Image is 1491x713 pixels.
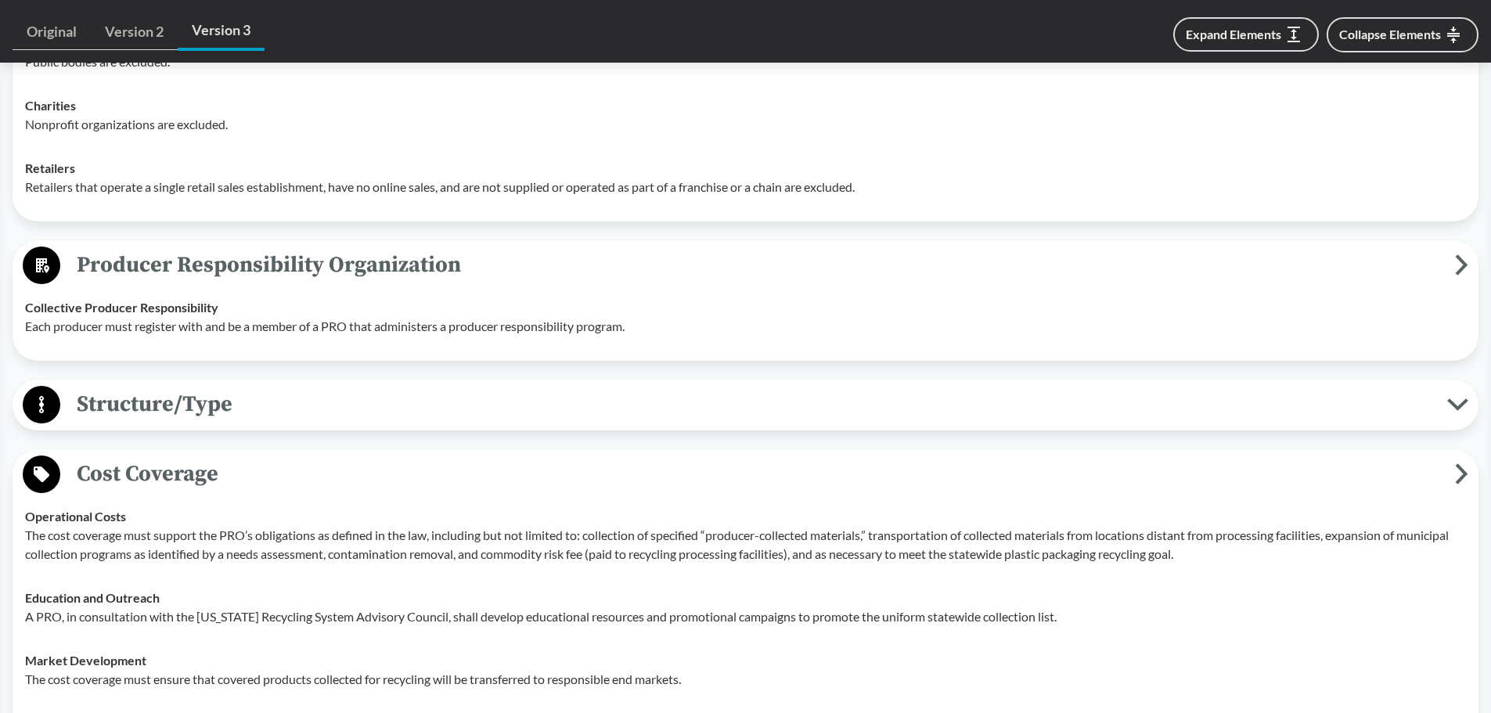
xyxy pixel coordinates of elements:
span: Cost Coverage [60,456,1455,492]
p: Nonprofit organizations are excluded. [25,115,1466,134]
button: Structure/Type [18,385,1473,425]
p: The cost coverage must ensure that covered products collected for recycling will be transferred t... [25,670,1466,689]
p: The cost coverage must support the PRO’s obligations as defined in the law, including but not lim... [25,526,1466,564]
strong: Market Development [25,653,146,668]
button: Producer Responsibility Organization [18,246,1473,286]
button: Cost Coverage [18,455,1473,495]
p: A PRO, in consultation with the [US_STATE] Recycling System Advisory Council, shall develop educa... [25,607,1466,626]
a: Original [13,14,91,50]
button: Collapse Elements [1327,17,1478,52]
strong: Education and Outreach [25,590,160,605]
strong: Collective Producer Responsibility [25,300,218,315]
button: Expand Elements [1173,17,1319,52]
strong: Charities [25,98,76,113]
strong: Operational Costs [25,509,126,524]
a: Version 3 [178,13,265,51]
p: Retailers that operate a single retail sales establishment, have no online sales, and are not sup... [25,178,1466,196]
span: Structure/Type [60,387,1447,422]
strong: Retailers [25,160,75,175]
span: Producer Responsibility Organization [60,247,1455,283]
a: Version 2 [91,14,178,50]
p: Each producer must register with and be a member of a PRO that administers a producer responsibil... [25,317,1466,336]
